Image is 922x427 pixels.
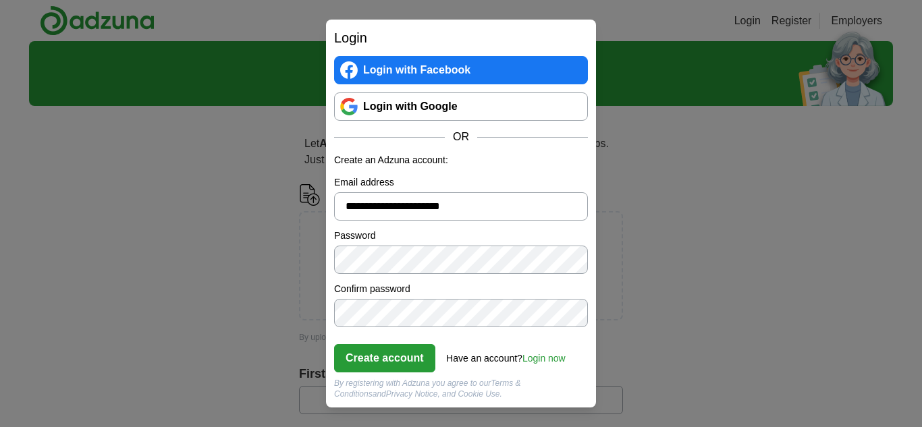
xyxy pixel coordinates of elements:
h2: Login [334,28,588,48]
label: Confirm password [334,282,588,296]
a: Login now [522,353,566,364]
a: Login with Facebook [334,56,588,84]
button: Create account [334,344,435,372]
span: OR [445,129,477,145]
a: Privacy Notice [386,389,438,399]
a: Login with Google [334,92,588,121]
label: Password [334,229,588,243]
div: Have an account? [446,343,566,366]
p: Create an Adzuna account: [334,153,588,167]
div: By registering with Adzuna you agree to our and , and Cookie Use. [334,378,588,399]
label: Email address [334,175,588,190]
